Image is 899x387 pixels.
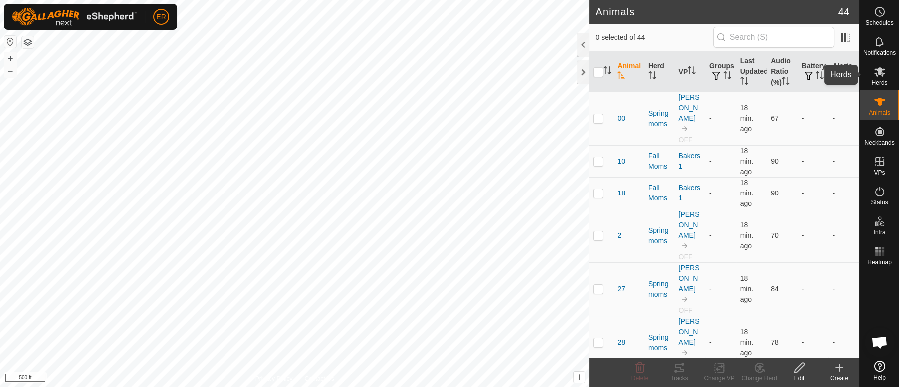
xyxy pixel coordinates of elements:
[617,73,625,81] p-sorticon: Activate to sort
[631,375,649,382] span: Delete
[798,52,829,92] th: Battery
[688,68,696,76] p-sorticon: Activate to sort
[771,157,779,165] span: 90
[699,374,739,383] div: Change VP
[865,20,893,26] span: Schedules
[705,209,736,262] td: -
[767,52,798,92] th: Audio Ratio (%)
[860,357,899,385] a: Help
[798,177,829,209] td: -
[4,36,16,48] button: Reset Map
[867,259,892,265] span: Heatmap
[679,184,701,202] a: Bakers 1
[22,36,34,48] button: Map Layers
[740,104,753,133] span: Oct 2, 2025, 7:36 PM
[828,316,859,369] td: -
[798,209,829,262] td: -
[648,279,671,300] div: Spring moms
[865,327,895,357] div: Open chat
[675,52,706,92] th: VP
[736,52,767,92] th: Last Updated
[617,113,625,124] span: 00
[4,52,16,64] button: +
[771,231,779,239] span: 70
[304,374,334,383] a: Contact Us
[705,316,736,369] td: -
[798,145,829,177] td: -
[617,230,621,241] span: 2
[828,145,859,177] td: -
[679,253,693,261] span: OFF
[828,177,859,209] td: -
[595,32,713,43] span: 0 selected of 44
[832,73,840,81] p-sorticon: Activate to sort
[798,316,829,369] td: -
[713,27,834,48] input: Search (S)
[871,80,887,86] span: Herds
[740,78,748,86] p-sorticon: Activate to sort
[771,338,779,346] span: 78
[613,52,644,92] th: Animal
[739,374,779,383] div: Change Herd
[874,170,885,176] span: VPs
[679,306,693,314] span: OFF
[871,199,888,205] span: Status
[679,152,701,170] a: Bakers 1
[4,65,16,77] button: –
[828,92,859,145] td: -
[771,285,779,293] span: 84
[873,375,886,381] span: Help
[595,6,838,18] h2: Animals
[798,262,829,316] td: -
[705,262,736,316] td: -
[12,8,137,26] img: Gallagher Logo
[679,93,700,122] a: [PERSON_NAME]
[574,372,585,383] button: i
[819,374,859,383] div: Create
[617,284,625,294] span: 27
[679,136,693,144] span: OFF
[705,177,736,209] td: -
[255,374,293,383] a: Privacy Policy
[771,189,779,197] span: 90
[679,317,700,346] a: [PERSON_NAME]
[798,92,829,145] td: -
[863,50,896,56] span: Notifications
[648,225,671,246] div: Spring moms
[873,229,885,235] span: Infra
[648,332,671,353] div: Spring moms
[782,78,790,86] p-sorticon: Activate to sort
[648,151,671,172] div: Fall Moms
[603,68,611,76] p-sorticon: Activate to sort
[705,52,736,92] th: Groups
[771,114,779,122] span: 67
[838,4,849,19] span: 44
[740,221,753,250] span: Oct 2, 2025, 7:35 PM
[617,156,625,167] span: 10
[740,147,753,176] span: Oct 2, 2025, 7:35 PM
[648,108,671,129] div: Spring moms
[864,140,894,146] span: Neckbands
[705,145,736,177] td: -
[156,12,166,22] span: ER
[681,349,689,357] img: to
[617,337,625,348] span: 28
[648,183,671,203] div: Fall Moms
[681,242,689,250] img: to
[578,373,580,381] span: i
[723,73,731,81] p-sorticon: Activate to sort
[869,110,890,116] span: Animals
[681,125,689,133] img: to
[679,210,700,239] a: [PERSON_NAME]
[679,264,700,293] a: [PERSON_NAME]
[828,209,859,262] td: -
[816,73,824,81] p-sorticon: Activate to sort
[705,92,736,145] td: -
[828,262,859,316] td: -
[617,188,625,198] span: 18
[648,73,656,81] p-sorticon: Activate to sort
[779,374,819,383] div: Edit
[828,52,859,92] th: Alerts
[740,328,753,357] span: Oct 2, 2025, 7:35 PM
[740,179,753,207] span: Oct 2, 2025, 7:35 PM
